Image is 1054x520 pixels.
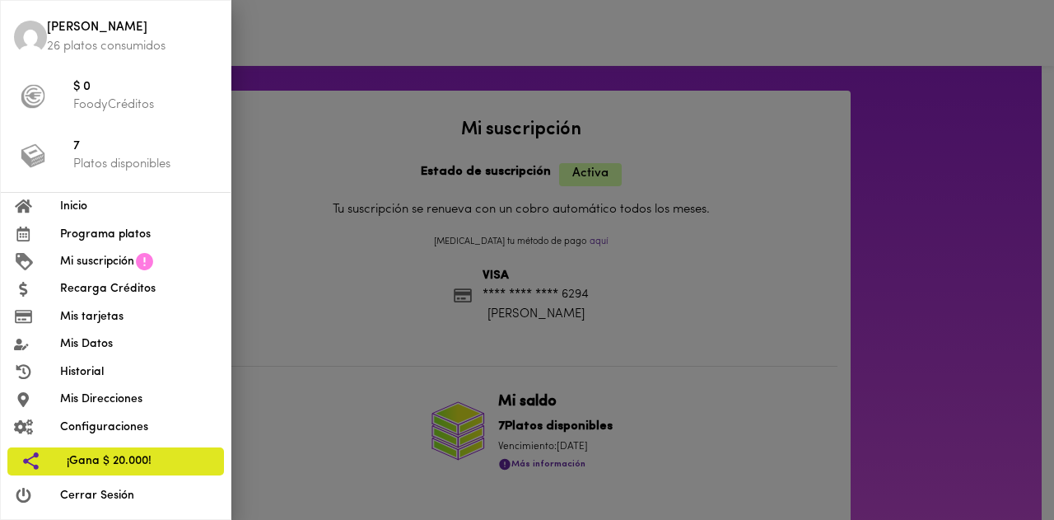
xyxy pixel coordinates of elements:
[60,487,217,504] span: Cerrar Sesión
[21,143,45,168] img: platos_menu.png
[47,38,217,55] p: 26 platos consumidos
[73,78,217,97] span: $ 0
[60,391,217,408] span: Mis Direcciones
[47,19,217,38] span: [PERSON_NAME]
[60,335,217,353] span: Mis Datos
[73,96,217,114] p: FoodyCréditos
[60,280,217,297] span: Recarga Créditos
[60,226,217,243] span: Programa platos
[60,253,134,270] span: Mi suscripción
[60,363,217,381] span: Historial
[60,419,217,436] span: Configuraciones
[73,156,217,173] p: Platos disponibles
[958,424,1038,504] iframe: Messagebird Livechat Widget
[60,198,217,215] span: Inicio
[67,452,211,470] span: ¡Gana $ 20.000!
[60,308,217,326] span: Mis tarjetas
[21,84,45,109] img: foody-creditos-black.png
[73,138,217,157] span: 7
